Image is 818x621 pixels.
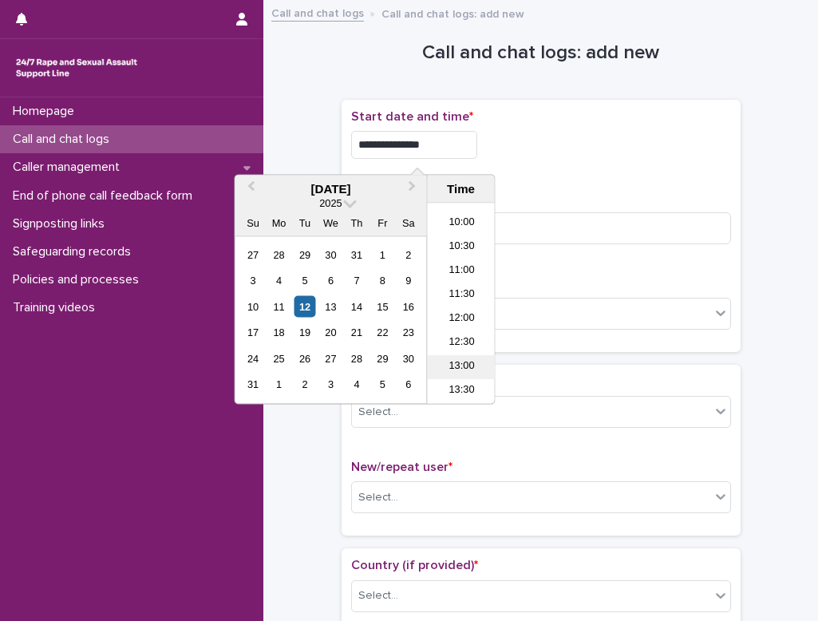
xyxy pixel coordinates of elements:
[351,559,478,572] span: Country (if provided)
[242,347,263,369] div: Choose Sunday, August 24th, 2025
[428,236,496,260] li: 10:30
[358,587,398,604] div: Select...
[346,212,367,234] div: Th
[271,3,364,22] a: Call and chat logs
[236,177,262,203] button: Previous Month
[372,295,393,317] div: Choose Friday, August 15th, 2025
[13,52,140,84] img: rhQMoQhaT3yELyF149Cw
[268,374,290,395] div: Choose Monday, September 1st, 2025
[397,374,419,395] div: Choose Saturday, September 6th, 2025
[268,322,290,343] div: Choose Monday, August 18th, 2025
[358,404,398,421] div: Select...
[242,295,263,317] div: Choose Sunday, August 10th, 2025
[235,182,426,196] div: [DATE]
[346,374,367,395] div: Choose Thursday, September 4th, 2025
[6,272,152,287] p: Policies and processes
[320,322,342,343] div: Choose Wednesday, August 20th, 2025
[268,243,290,265] div: Choose Monday, July 28th, 2025
[294,347,315,369] div: Choose Tuesday, August 26th, 2025
[342,42,741,65] h1: Call and chat logs: add new
[428,356,496,380] li: 13:00
[372,374,393,395] div: Choose Friday, September 5th, 2025
[242,212,263,234] div: Su
[428,308,496,332] li: 12:00
[294,374,315,395] div: Choose Tuesday, September 2nd, 2025
[268,347,290,369] div: Choose Monday, August 25th, 2025
[320,374,342,395] div: Choose Wednesday, September 3rd, 2025
[294,270,315,291] div: Choose Tuesday, August 5th, 2025
[346,347,367,369] div: Choose Thursday, August 28th, 2025
[372,243,393,265] div: Choose Friday, August 1st, 2025
[397,212,419,234] div: Sa
[428,284,496,308] li: 11:30
[242,322,263,343] div: Choose Sunday, August 17th, 2025
[372,270,393,291] div: Choose Friday, August 8th, 2025
[6,160,132,175] p: Caller management
[320,347,342,369] div: Choose Wednesday, August 27th, 2025
[240,242,421,398] div: month 2025-08
[268,270,290,291] div: Choose Monday, August 4th, 2025
[381,4,524,22] p: Call and chat logs: add new
[397,322,419,343] div: Choose Saturday, August 23rd, 2025
[319,197,342,209] span: 2025
[294,243,315,265] div: Choose Tuesday, July 29th, 2025
[6,104,87,119] p: Homepage
[346,270,367,291] div: Choose Thursday, August 7th, 2025
[268,212,290,234] div: Mo
[397,270,419,291] div: Choose Saturday, August 9th, 2025
[320,295,342,317] div: Choose Wednesday, August 13th, 2025
[428,380,496,404] li: 13:30
[6,244,144,259] p: Safeguarding records
[242,374,263,395] div: Choose Sunday, August 31st, 2025
[432,182,491,196] div: Time
[6,188,205,204] p: End of phone call feedback form
[294,322,315,343] div: Choose Tuesday, August 19th, 2025
[320,212,342,234] div: We
[397,243,419,265] div: Choose Saturday, August 2nd, 2025
[6,300,108,315] p: Training videos
[294,295,315,317] div: Choose Tuesday, August 12th, 2025
[6,216,117,231] p: Signposting links
[346,322,367,343] div: Choose Thursday, August 21st, 2025
[320,270,342,291] div: Choose Wednesday, August 6th, 2025
[372,212,393,234] div: Fr
[346,243,367,265] div: Choose Thursday, July 31st, 2025
[351,461,452,473] span: New/repeat user
[242,243,263,265] div: Choose Sunday, July 27th, 2025
[372,347,393,369] div: Choose Friday, August 29th, 2025
[428,332,496,356] li: 12:30
[351,110,473,123] span: Start date and time
[294,212,315,234] div: Tu
[397,347,419,369] div: Choose Saturday, August 30th, 2025
[401,177,427,203] button: Next Month
[358,489,398,506] div: Select...
[346,295,367,317] div: Choose Thursday, August 14th, 2025
[6,132,122,147] p: Call and chat logs
[397,295,419,317] div: Choose Saturday, August 16th, 2025
[372,322,393,343] div: Choose Friday, August 22nd, 2025
[428,260,496,284] li: 11:00
[320,243,342,265] div: Choose Wednesday, July 30th, 2025
[428,212,496,236] li: 10:00
[268,295,290,317] div: Choose Monday, August 11th, 2025
[242,270,263,291] div: Choose Sunday, August 3rd, 2025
